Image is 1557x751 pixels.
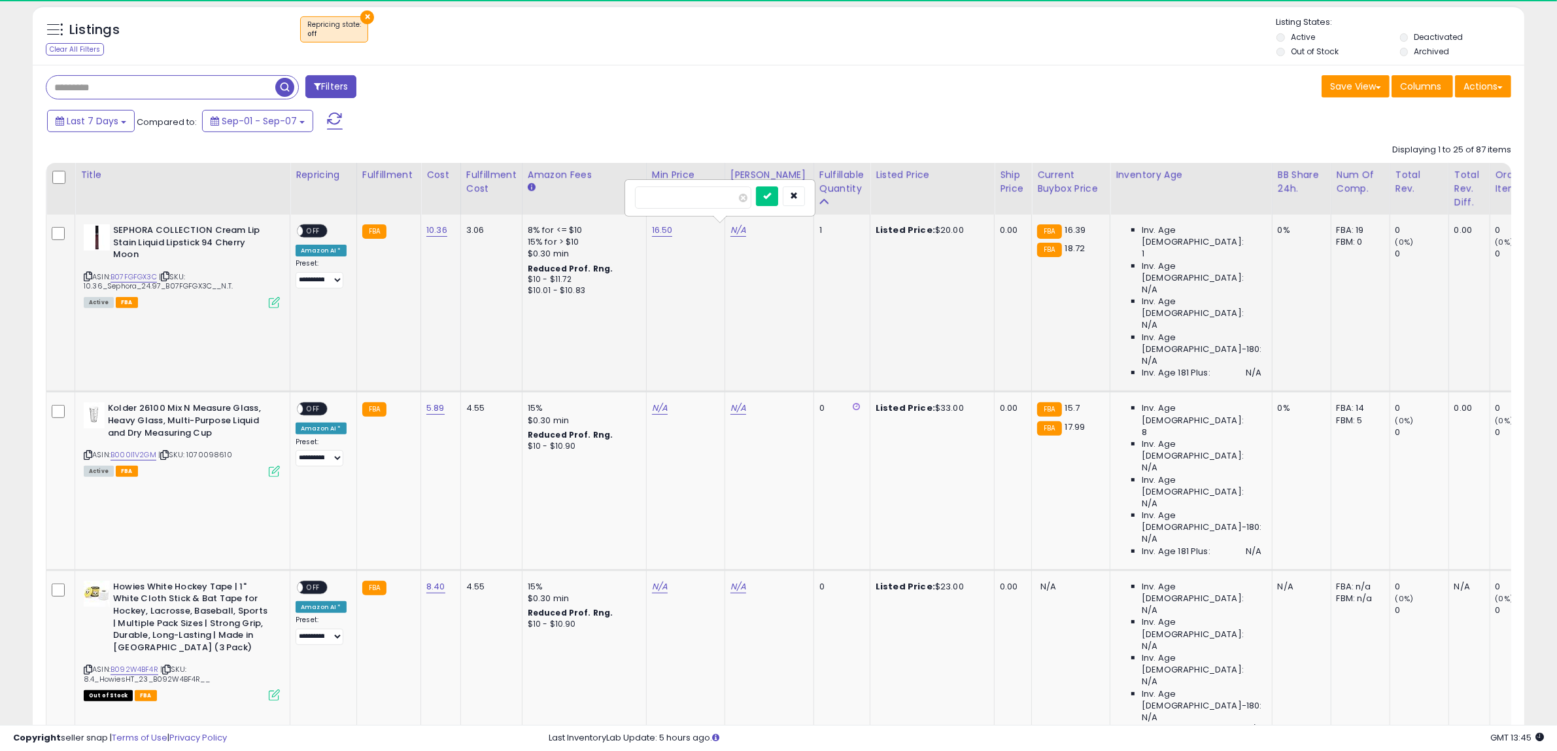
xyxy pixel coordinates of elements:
small: FBA [362,224,386,239]
div: N/A [1278,581,1321,593]
small: FBA [362,402,386,417]
div: 0 [1496,581,1548,593]
div: FBA: n/a [1337,581,1380,593]
div: Amazon AI * [296,601,347,613]
div: 0 [1496,604,1548,616]
a: N/A [652,580,668,593]
div: Preset: [296,438,347,467]
button: Columns [1392,75,1453,97]
a: 16.50 [652,224,673,237]
div: 15% [528,402,636,414]
div: 0 [819,402,860,414]
div: ASIN: [84,224,280,307]
div: Ship Price [1000,168,1026,196]
span: Last 7 Days [67,114,118,128]
div: 0.00 [1000,402,1021,414]
b: Reduced Prof. Rng. [528,429,613,440]
img: 31DQ4cL9RgL._SL40_.jpg [84,402,105,428]
div: $20.00 [876,224,984,236]
b: Reduced Prof. Rng. [528,607,613,618]
span: Inv. Age 181 Plus: [1142,546,1210,557]
span: Inv. Age [DEMOGRAPHIC_DATA]: [1142,474,1261,498]
span: | SKU: 10.36_Sephora_24.97_B07FGFGX3C__N.T. [84,271,233,291]
a: 10.36 [426,224,447,237]
div: 0 [1395,402,1448,414]
button: Save View [1322,75,1390,97]
div: 0% [1278,402,1321,414]
img: 41zJrwapd7L._SL40_.jpg [84,581,110,607]
span: N/A [1142,640,1157,652]
small: FBA [1037,421,1061,436]
span: N/A [1142,533,1157,545]
div: FBM: 5 [1337,415,1380,427]
b: Listed Price: [876,224,935,236]
span: 8 [1142,427,1147,438]
div: FBM: n/a [1337,593,1380,604]
b: Listed Price: [876,402,935,414]
div: Total Rev. [1395,168,1443,196]
span: N/A [1142,712,1157,724]
span: 18.72 [1065,242,1086,254]
label: Out of Stock [1291,46,1339,57]
span: All listings currently available for purchase on Amazon [84,466,114,477]
b: Howies White Hockey Tape | 1" White Cloth Stick & Bat Tape for Hockey, Lacrosse, Baseball, Sports... [113,581,272,657]
div: FBA: 14 [1337,402,1380,414]
div: 8% for <= $10 [528,224,636,236]
div: Num of Comp. [1337,168,1384,196]
div: Listed Price [876,168,989,182]
span: Inv. Age [DEMOGRAPHIC_DATA]: [1142,652,1261,676]
div: Amazon AI * [296,245,347,256]
button: Actions [1455,75,1511,97]
div: FBM: 0 [1337,236,1380,248]
div: Fulfillment [362,168,415,182]
div: Fulfillment Cost [466,168,517,196]
span: N/A [1040,580,1056,593]
div: ASIN: [84,581,280,699]
a: 5.89 [426,402,445,415]
div: BB Share 24h. [1278,168,1326,196]
span: FBA [116,466,138,477]
a: N/A [730,402,746,415]
div: Preset: [296,616,347,645]
span: N/A [1142,355,1157,367]
span: FBA [116,297,138,308]
span: Columns [1400,80,1441,93]
a: N/A [652,402,668,415]
span: 17.99 [1065,421,1086,433]
b: Reduced Prof. Rng. [528,263,613,274]
span: Inv. Age [DEMOGRAPHIC_DATA]-180: [1142,510,1261,533]
div: Displaying 1 to 25 of 87 items [1392,144,1511,156]
h5: Listings [69,21,120,39]
strong: Copyright [13,731,61,744]
div: 0% [1278,224,1321,236]
div: 0 [1496,224,1548,236]
div: $33.00 [876,402,984,414]
span: | SKU: 1070098610 [158,449,232,460]
div: 0.00 [1000,224,1021,236]
span: N/A [1142,676,1157,688]
span: N/A [1142,319,1157,331]
span: N/A [1142,462,1157,474]
b: SEPHORA COLLECTION Cream Lip Stain Liquid Lipstick 94 Cherry Moon [113,224,272,264]
span: Sep-01 - Sep-07 [222,114,297,128]
small: FBA [1037,402,1061,417]
b: Kolder 26100 Mix N Measure Glass, Heavy Glass, Multi-Purpose Liquid and Dry Measuring Cup [108,402,267,442]
div: Clear All Filters [46,43,104,56]
div: off [307,29,361,39]
small: FBA [1037,224,1061,239]
div: 1 [819,224,860,236]
div: seller snap | | [13,732,227,744]
span: Compared to: [137,116,197,128]
span: All listings that are currently out of stock and unavailable for purchase on Amazon [84,690,133,701]
button: Last 7 Days [47,110,135,132]
div: 0.00 [1454,224,1480,236]
div: Ordered Items [1496,168,1543,196]
a: N/A [730,224,746,237]
button: Sep-01 - Sep-07 [202,110,313,132]
div: 3.06 [466,224,512,236]
div: 0 [819,581,860,593]
div: Preset: [296,259,347,288]
small: (0%) [1395,237,1414,247]
span: Repricing state : [307,20,361,39]
div: 0 [1395,224,1448,236]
